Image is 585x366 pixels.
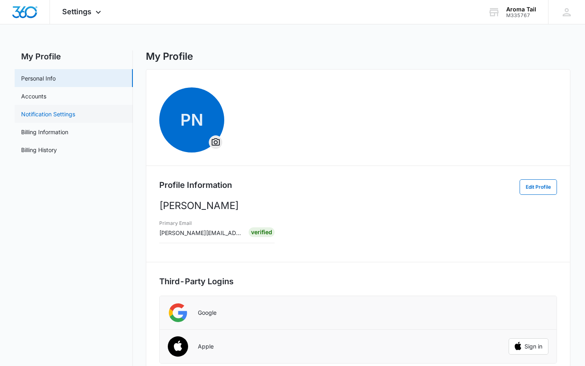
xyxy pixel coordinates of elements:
[21,128,68,136] a: Billing Information
[146,50,193,63] h1: My Profile
[509,304,548,322] div: Sign in with Google. Opens in new tab
[209,136,222,149] button: Overflow Menu
[159,198,557,213] p: [PERSON_NAME]
[506,6,536,13] div: account name
[159,229,304,236] span: [PERSON_NAME][EMAIL_ADDRESS][DOMAIN_NAME]
[505,304,552,322] iframe: Sign in with Google Button
[159,87,224,152] span: PNOverflow Menu
[159,179,232,191] h2: Profile Information
[509,338,548,355] button: Sign in
[21,92,46,100] a: Accounts
[168,303,188,323] img: Google
[21,74,56,83] a: Personal Info
[198,309,217,316] p: Google
[159,87,224,152] span: PN
[159,275,557,288] h2: Third-Party Logins
[520,179,557,195] button: Edit Profile
[21,146,57,154] a: Billing History
[15,50,133,63] h2: My Profile
[21,110,75,118] a: Notification Settings
[198,343,214,350] p: Apple
[62,7,91,16] span: Settings
[159,220,243,227] h3: Primary Email
[163,332,193,362] img: Apple
[249,227,275,237] div: Verified
[506,13,536,18] div: account id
